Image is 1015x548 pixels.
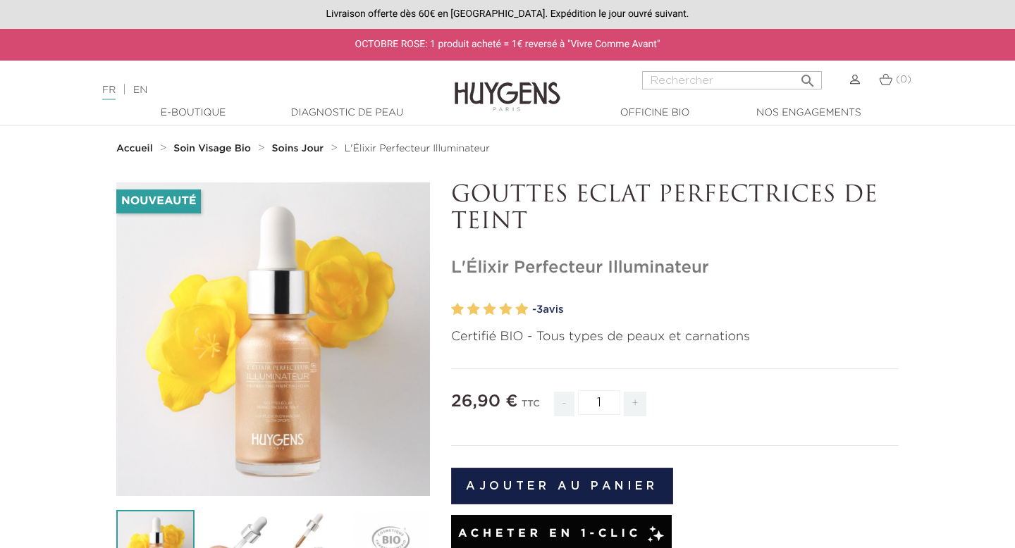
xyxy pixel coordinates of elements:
p: GOUTTES ECLAT PERFECTRICES DE TEINT [451,182,899,237]
span: 26,90 € [451,393,518,410]
div: TTC [522,389,540,427]
a: Soin Visage Bio [173,143,254,154]
strong: Accueil [116,144,153,154]
span: + [624,392,646,416]
i:  [799,68,816,85]
button:  [795,67,820,86]
a: FR [102,85,116,100]
a: Officine Bio [584,106,725,120]
img: Huygens [455,59,560,113]
div: | [95,82,412,99]
a: EN [133,85,147,95]
p: Certifié BIO - Tous types de peaux et carnations [451,328,899,347]
strong: Soins Jour [272,144,324,154]
a: Nos engagements [738,106,879,120]
a: Accueil [116,143,156,154]
input: Rechercher [642,71,822,89]
a: E-Boutique [123,106,264,120]
a: L'Élixir Perfecteur Illuminateur [345,143,490,154]
label: 1 [451,299,464,320]
li: Nouveauté [116,189,201,213]
span: 3 [536,304,543,315]
button: Ajouter au panier [451,468,673,504]
label: 4 [499,299,512,320]
label: 2 [467,299,480,320]
a: -3avis [532,299,899,320]
span: - [554,392,574,416]
span: L'Élixir Perfecteur Illuminateur [345,144,490,154]
a: Diagnostic de peau [276,106,417,120]
input: Quantité [578,390,620,415]
label: 3 [484,299,496,320]
strong: Soin Visage Bio [173,144,251,154]
a: Soins Jour [272,143,327,154]
h1: L'Élixir Perfecteur Illuminateur [451,258,899,278]
label: 5 [515,299,528,320]
span: (0) [896,75,911,85]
